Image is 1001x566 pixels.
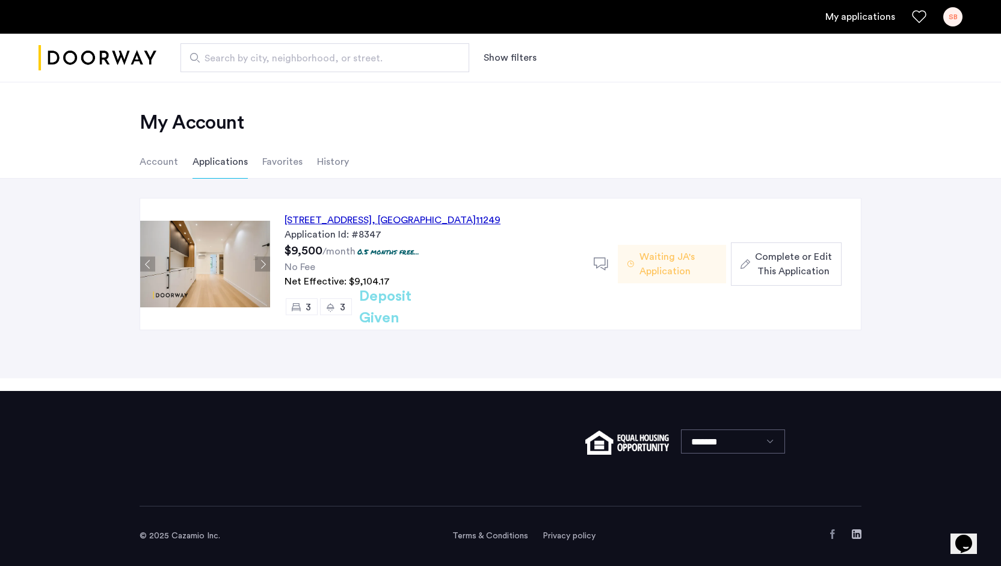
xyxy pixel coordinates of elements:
[639,250,716,278] span: Waiting JA's Application
[285,277,390,286] span: Net Effective: $9,104.17
[285,227,579,242] div: Application Id: #8347
[484,51,537,65] button: Show or hide filters
[285,262,315,272] span: No Fee
[755,250,832,278] span: Complete or Edit This Application
[140,532,220,540] span: © 2025 Cazamio Inc.
[543,530,596,542] a: Privacy policy
[285,213,500,227] div: [STREET_ADDRESS] 11249
[180,43,469,72] input: Apartment Search
[681,429,785,454] select: Language select
[285,245,322,257] span: $9,500
[357,247,419,257] p: 0.5 months free...
[38,35,156,81] img: logo
[140,257,155,272] button: Previous apartment
[38,35,156,81] a: Cazamio logo
[585,431,669,455] img: equal-housing.png
[943,7,962,26] div: SB
[140,145,178,179] li: Account
[852,529,861,539] a: LinkedIn
[828,529,837,539] a: Facebook
[192,145,248,179] li: Applications
[140,111,861,135] h2: My Account
[322,247,356,256] sub: /month
[731,242,842,286] button: button
[140,221,270,307] img: Apartment photo
[255,257,270,272] button: Next apartment
[340,303,345,312] span: 3
[359,286,455,329] h2: Deposit Given
[825,10,895,24] a: My application
[205,51,436,66] span: Search by city, neighborhood, or street.
[317,145,349,179] li: History
[262,145,303,179] li: Favorites
[452,530,528,542] a: Terms and conditions
[372,215,476,225] span: , [GEOGRAPHIC_DATA]
[950,518,989,554] iframe: chat widget
[306,303,311,312] span: 3
[912,10,926,24] a: Favorites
